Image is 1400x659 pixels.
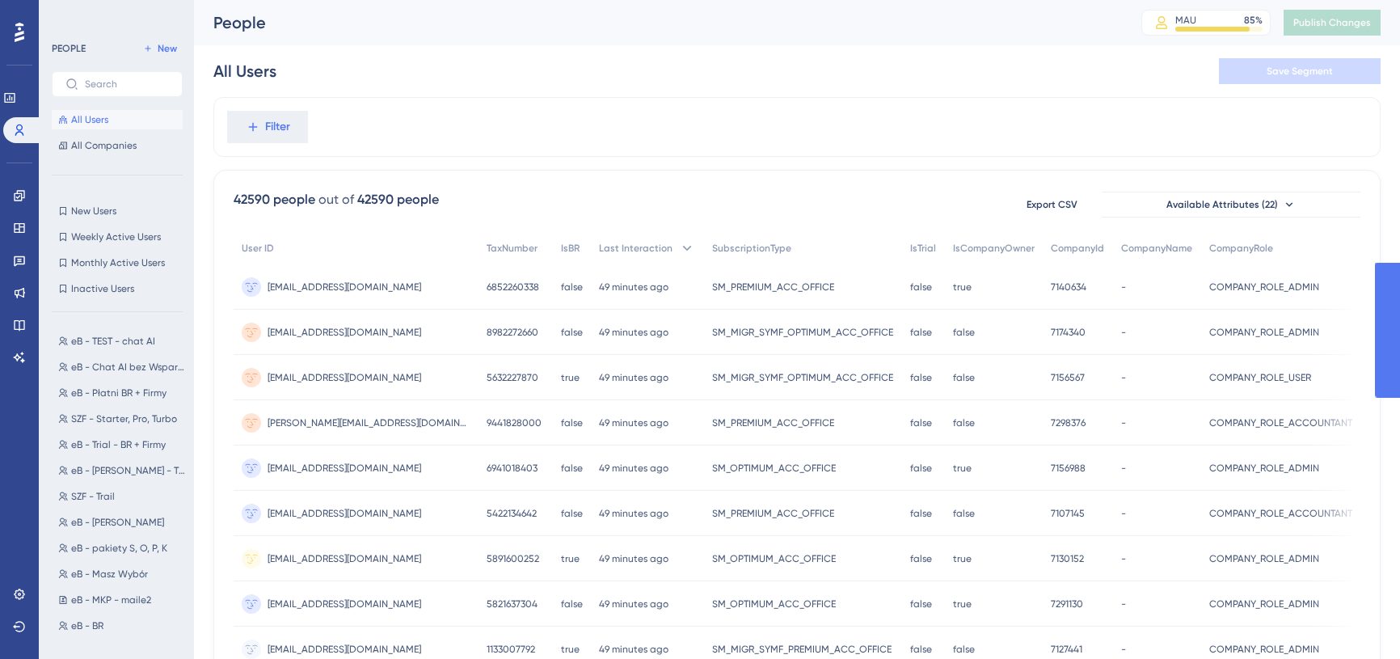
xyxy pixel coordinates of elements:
span: COMPANY_ROLE_ADMIN [1209,598,1319,610]
button: All Users [52,110,183,129]
input: Search [85,78,169,90]
span: All Users [71,113,108,126]
span: false [910,507,932,520]
span: false [561,507,583,520]
div: MAU [1175,14,1196,27]
span: COMPANY_ROLE_ADMIN [1209,462,1319,475]
span: 6941018403 [487,462,538,475]
span: CompanyId [1051,242,1104,255]
time: 49 minutes ago [599,508,668,519]
span: [EMAIL_ADDRESS][DOMAIN_NAME] [268,281,421,294]
span: 9441828000 [487,416,542,429]
span: false [953,507,975,520]
span: User ID [242,242,274,255]
span: COMPANY_ROLE_ADMIN [1209,552,1319,565]
button: Save Segment [1219,58,1381,84]
span: eB - pakiety S, O, P, K [71,542,167,555]
span: false [953,643,975,656]
div: All Users [213,60,276,82]
span: Inactive Users [71,282,134,295]
span: SubscriptionType [712,242,791,255]
span: false [910,598,932,610]
div: 42590 people [234,190,315,209]
button: Publish Changes [1284,10,1381,36]
span: eB - [PERSON_NAME] - TRIAL [71,464,186,477]
button: eB - Masz Wybór [52,564,192,584]
span: false [561,598,583,610]
span: Weekly Active Users [71,230,161,243]
button: New [137,39,183,58]
iframe: UserGuiding AI Assistant Launcher [1332,595,1381,644]
span: 7140634 [1051,281,1086,294]
span: COMPANY_ROLE_ACCOUNTANT [1209,416,1352,429]
span: 7156567 [1051,371,1085,384]
button: Export CSV [1011,192,1092,218]
span: COMPANY_ROLE_USER [1209,371,1311,384]
span: IsBR [561,242,580,255]
span: CompanyRole [1209,242,1273,255]
span: [PERSON_NAME][EMAIL_ADDRESS][DOMAIN_NAME] [268,416,470,429]
button: Inactive Users [52,279,183,298]
button: eB - MKP - maile2 [52,590,192,610]
span: [EMAIL_ADDRESS][DOMAIN_NAME] [268,552,421,565]
span: SM_PREMIUM_ACC_OFFICE [712,416,834,429]
time: 49 minutes ago [599,598,668,610]
span: IsTrial [910,242,936,255]
span: Filter [265,117,290,137]
span: New Users [71,205,116,218]
span: 7174340 [1051,326,1086,339]
span: false [561,416,583,429]
span: eB - BR [71,619,103,632]
span: 6852260338 [487,281,539,294]
span: Available Attributes (22) [1166,198,1278,211]
span: COMPANY_ROLE_ADMIN [1209,326,1319,339]
span: COMPANY_ROLE_ADMIN [1209,281,1319,294]
span: false [953,371,975,384]
span: SM_OPTIMUM_ACC_OFFICE [712,598,836,610]
time: 49 minutes ago [599,417,668,429]
span: SM_OPTIMUM_ACC_OFFICE [712,462,836,475]
span: 7127441 [1051,643,1082,656]
span: - [1121,598,1126,610]
span: Monthly Active Users [71,256,165,269]
span: - [1121,416,1126,429]
span: [EMAIL_ADDRESS][DOMAIN_NAME] [268,371,421,384]
span: false [561,281,583,294]
button: eB - [PERSON_NAME] [52,513,192,532]
span: [EMAIL_ADDRESS][DOMAIN_NAME] [268,598,421,610]
span: SM_MIGR_SYMF_PREMIUM_ACC_OFFICE [712,643,892,656]
span: false [910,552,932,565]
button: eB - [PERSON_NAME] - TRIAL [52,461,192,480]
span: - [1121,462,1126,475]
span: eB - TEST - chat AI [71,335,155,348]
span: true [953,598,972,610]
button: Monthly Active Users [52,253,183,272]
time: 49 minutes ago [599,463,668,474]
span: - [1121,552,1126,565]
button: eB - pakiety S, O, P, K [52,539,192,558]
span: false [910,643,932,656]
button: eB - TEST - chat AI [52,332,192,351]
span: [EMAIL_ADDRESS][DOMAIN_NAME] [268,326,421,339]
span: true [953,281,972,294]
span: TaxNumber [487,242,538,255]
span: SM_MIGR_SYMF_OPTIMUM_ACC_OFFICE [712,326,893,339]
span: SM_MIGR_SYMF_OPTIMUM_ACC_OFFICE [712,371,893,384]
span: - [1121,371,1126,384]
button: Available Attributes (22) [1102,192,1360,218]
span: 7298376 [1051,416,1086,429]
span: Export CSV [1027,198,1077,211]
span: [EMAIL_ADDRESS][DOMAIN_NAME] [268,643,421,656]
div: out of [318,190,354,209]
span: true [953,552,972,565]
span: SZF - Trail [71,490,115,503]
time: 49 minutes ago [599,281,668,293]
div: People [213,11,1101,34]
span: - [1121,326,1126,339]
button: eB - Trial - BR + Firmy [52,435,192,454]
span: eB - MKP - maile2 [71,594,151,606]
button: eB - Chat AI bez Wsparcia [52,357,192,377]
time: 49 minutes ago [599,372,668,383]
span: 5891600252 [487,552,539,565]
span: 7291130 [1051,598,1083,610]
